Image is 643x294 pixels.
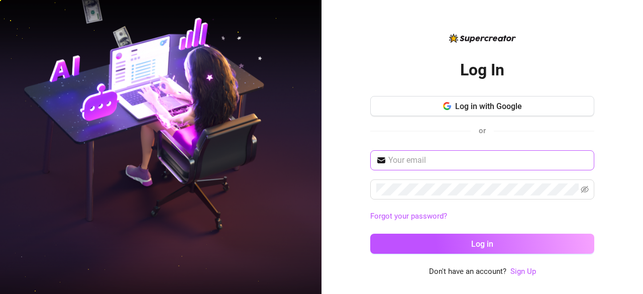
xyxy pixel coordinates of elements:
span: Log in with Google [455,102,522,111]
input: Your email [388,154,588,166]
a: Forgot your password? [370,211,594,223]
a: Forgot your password? [370,212,447,221]
button: Log in [370,234,594,254]
span: or [479,126,486,135]
img: logo-BBDzfeDw.svg [449,34,516,43]
span: Don't have an account? [429,266,506,278]
button: Log in with Google [370,96,594,116]
h2: Log In [460,60,504,80]
span: Log in [471,239,493,249]
a: Sign Up [510,267,536,276]
a: Sign Up [510,266,536,278]
span: eye-invisible [581,185,589,193]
